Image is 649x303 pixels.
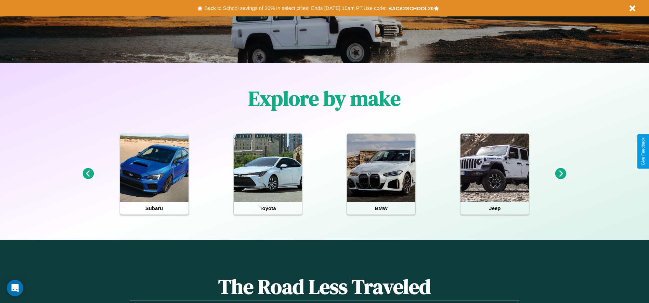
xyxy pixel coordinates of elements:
h1: The Road Less Traveled [130,273,519,301]
h4: Toyota [234,202,302,215]
h4: BMW [347,202,415,215]
h4: Jeep [460,202,529,215]
div: Give Feedback [641,138,646,165]
div: Open Intercom Messenger [7,280,23,296]
h4: Subaru [120,202,189,215]
button: Back to School savings of 20% in select cities! Ends [DATE] 10am PT.Use code: [203,3,388,13]
h1: Explore by make [248,84,401,112]
b: BACK2SCHOOL20 [388,5,434,11]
